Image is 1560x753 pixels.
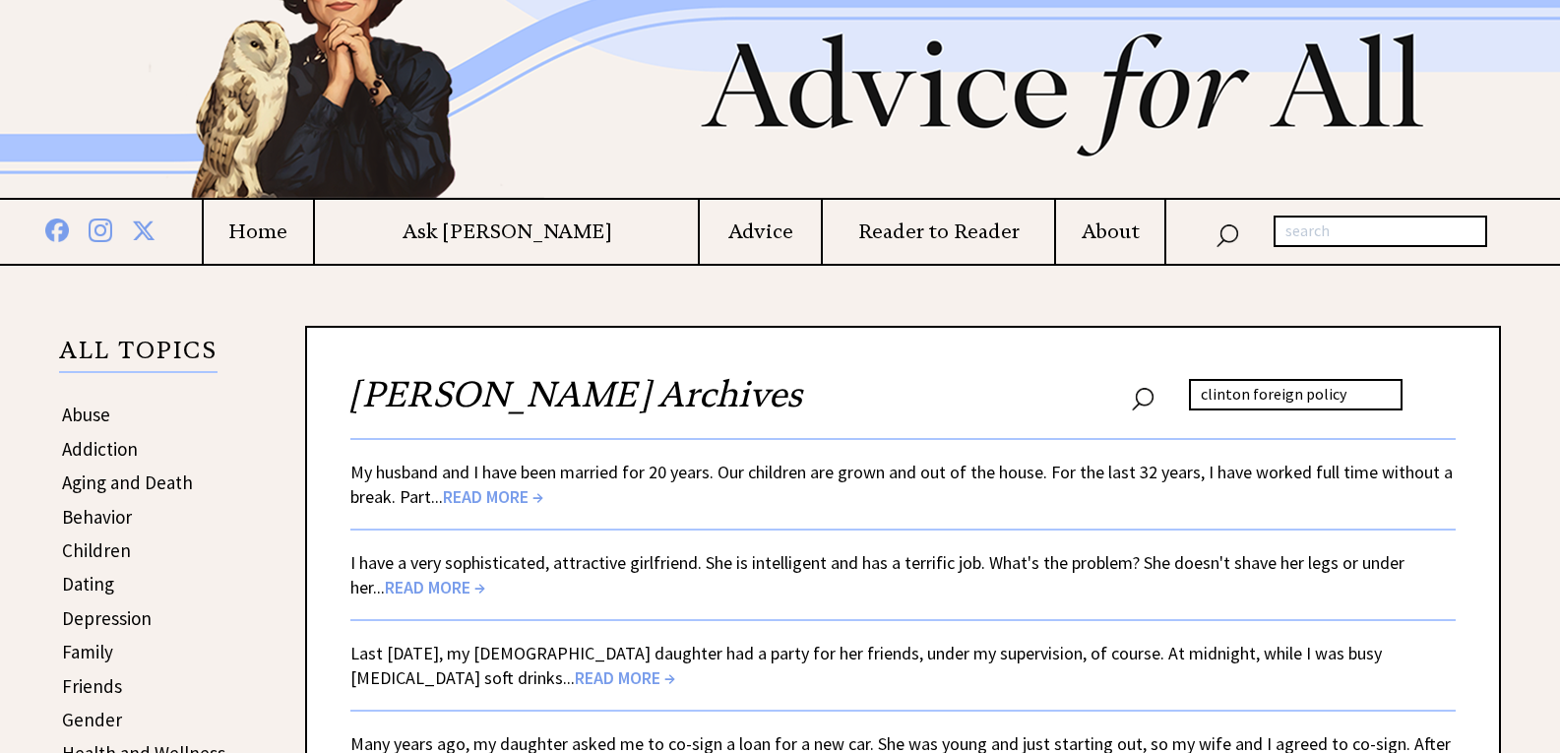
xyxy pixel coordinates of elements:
a: Dating [62,572,114,596]
input: search [1274,216,1487,247]
a: Reader to Reader [823,220,1055,244]
a: Addiction [62,437,138,461]
a: Abuse [62,403,110,426]
img: instagram%20blue.png [89,215,112,242]
p: ALL TOPICS [59,340,218,373]
a: Children [62,538,131,562]
a: Family [62,640,113,663]
span: READ MORE → [385,576,485,598]
a: Depression [62,606,152,630]
img: facebook%20blue.png [45,215,69,242]
a: Advice [700,220,820,244]
a: Aging and Death [62,471,193,494]
span: READ MORE → [443,485,543,508]
a: I have a very sophisticated, attractive girlfriend. She is intelligent and has a terrific job. Wh... [350,551,1404,598]
a: About [1056,220,1164,244]
img: x%20blue.png [132,216,156,242]
a: Last [DATE], my [DEMOGRAPHIC_DATA] daughter had a party for her friends, under my supervision, of... [350,642,1382,689]
img: search_nav.png [1216,220,1239,248]
a: Gender [62,708,122,731]
a: Friends [62,674,122,698]
span: READ MORE → [575,666,675,689]
a: Ask [PERSON_NAME] [315,220,698,244]
img: search_nav.png [1131,383,1154,411]
a: Home [204,220,313,244]
input: search [1189,379,1403,410]
a: Behavior [62,505,132,529]
h2: [PERSON_NAME] Archives [350,371,1456,438]
a: My husband and I have been married for 20 years. Our children are grown and out of the house. For... [350,461,1453,508]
